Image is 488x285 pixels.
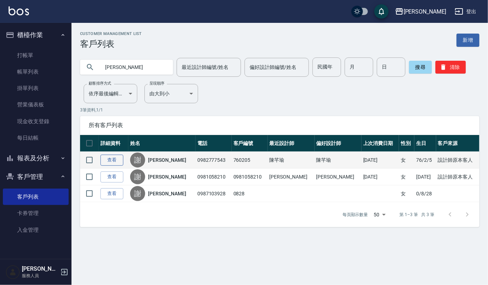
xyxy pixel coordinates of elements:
a: 帳單列表 [3,64,69,80]
img: Logo [9,6,29,15]
th: 電話 [196,135,232,152]
td: 0987103928 [196,185,232,202]
a: 卡券管理 [3,205,69,221]
th: 詳細資料 [99,135,128,152]
td: 76/2/5 [414,152,436,169]
td: 0/8/28 [414,185,436,202]
a: 現金收支登錄 [3,113,69,130]
a: 每日結帳 [3,130,69,146]
button: 櫃檯作業 [3,26,69,44]
span: 所有客戶列表 [89,122,471,129]
h5: [PERSON_NAME] [22,265,58,272]
a: 掛單列表 [3,80,69,96]
div: 謝 [130,152,145,167]
td: [PERSON_NAME] [315,169,361,185]
th: 偏好設計師 [315,135,361,152]
th: 上次消費日期 [361,135,399,152]
td: 設計師原本客人 [436,152,479,169]
td: 0828 [232,185,268,202]
button: save [374,4,389,19]
div: 50 [371,205,388,224]
td: 陳芊瑜 [315,152,361,169]
td: 陳芊瑜 [268,152,315,169]
td: 設計師原本客人 [436,169,479,185]
a: 客戶列表 [3,189,69,205]
a: [PERSON_NAME] [148,156,186,164]
a: 入金管理 [3,222,69,238]
a: 查看 [100,188,123,199]
h3: 客戶列表 [80,39,142,49]
label: 顧客排序方式 [89,81,111,86]
p: 第 1–3 筆 共 3 筆 [400,211,434,218]
a: [PERSON_NAME] [148,173,186,180]
label: 呈現順序 [149,81,164,86]
button: 報表及分析 [3,149,69,167]
td: 0981058210 [196,169,232,185]
td: 0982777543 [196,152,232,169]
td: 女 [399,169,414,185]
button: 搜尋 [409,61,432,74]
div: 謝 [130,186,145,201]
td: 0981058210 [232,169,268,185]
td: [DATE] [361,169,399,185]
p: 3 筆資料, 1 / 1 [80,107,479,113]
th: 姓名 [128,135,195,152]
td: [DATE] [361,152,399,169]
button: [PERSON_NAME] [392,4,449,19]
div: 依序最後編輯時間 [84,84,137,103]
button: 客戶管理 [3,167,69,186]
img: Person [6,265,20,279]
a: 查看 [100,171,123,182]
p: 服務人員 [22,272,58,279]
a: [PERSON_NAME] [148,190,186,197]
a: 查看 [100,155,123,166]
th: 最近設計師 [268,135,315,152]
div: 謝 [130,169,145,184]
td: [DATE] [414,169,436,185]
input: 搜尋關鍵字 [100,57,167,77]
p: 每頁顯示數量 [342,211,368,218]
td: 女 [399,152,414,169]
td: 女 [399,185,414,202]
th: 生日 [414,135,436,152]
td: 760205 [232,152,268,169]
th: 客戶編號 [232,135,268,152]
th: 客戶來源 [436,135,479,152]
div: 由大到小 [144,84,198,103]
a: 營業儀表板 [3,96,69,113]
a: 打帳單 [3,47,69,64]
button: 登出 [452,5,479,18]
a: 新增 [457,34,479,47]
h2: Customer Management List [80,31,142,36]
div: [PERSON_NAME] [404,7,446,16]
th: 性別 [399,135,414,152]
button: 清除 [435,61,466,74]
td: [PERSON_NAME] [268,169,315,185]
